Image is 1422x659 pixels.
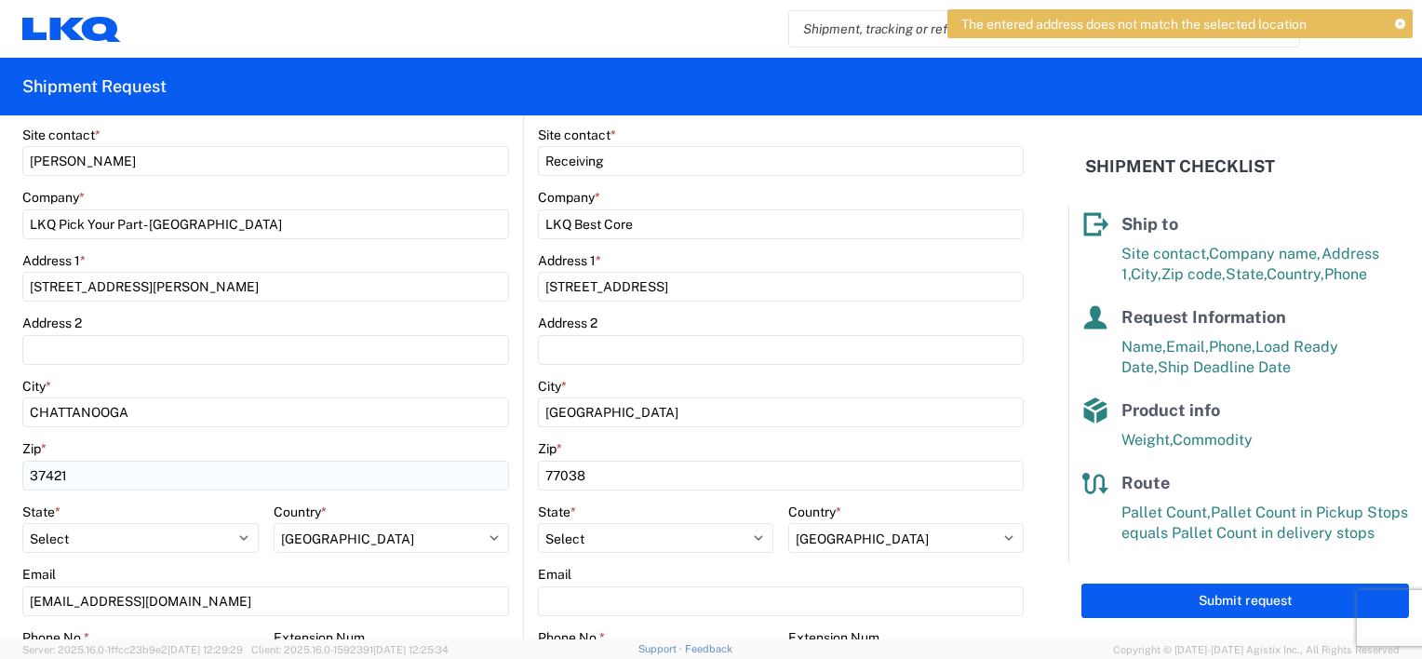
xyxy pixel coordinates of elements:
label: Email [22,566,56,583]
label: State [22,504,60,520]
label: Phone No. [538,629,605,646]
label: Extension Num [274,629,365,646]
label: City [22,378,51,395]
span: Company name, [1209,245,1321,262]
label: Zip [538,440,562,457]
span: Phone [1324,265,1367,283]
label: Address 1 [538,252,601,269]
label: Company [22,189,85,206]
label: Country [274,504,327,520]
a: Feedback [685,643,732,654]
span: Phone, [1209,338,1255,356]
h2: Shipment Request [22,75,167,98]
label: Phone No. [22,629,89,646]
span: Request Information [1121,307,1286,327]
span: Pallet Count in Pickup Stops equals Pallet Count in delivery stops [1121,504,1408,542]
span: Email, [1166,338,1209,356]
input: Shipment, tracking or reference number [789,11,1271,47]
span: Route [1121,473,1170,492]
label: City [538,378,567,395]
span: Zip code, [1161,265,1226,283]
span: Site contact, [1121,245,1209,262]
button: Submit request [1081,584,1409,618]
label: Extension Num [788,629,879,646]
h2: Shipment Checklist [1085,155,1275,178]
label: Country [788,504,841,520]
span: Ship to [1121,214,1178,234]
span: Weight, [1121,431,1173,449]
label: Site contact [22,127,101,143]
label: Site contact [538,127,616,143]
a: Support [638,643,685,654]
span: Ship Deadline Date [1158,358,1291,376]
span: Name, [1121,338,1166,356]
label: Zip [22,440,47,457]
span: The entered address does not match the selected location [961,16,1307,33]
label: Address 2 [22,315,82,331]
label: Address 2 [538,315,597,331]
span: State, [1226,265,1267,283]
span: Commodity [1173,431,1253,449]
span: Copyright © [DATE]-[DATE] Agistix Inc., All Rights Reserved [1113,641,1400,658]
span: Product info [1121,400,1220,420]
label: State [538,504,576,520]
span: Server: 2025.16.0-1ffcc23b9e2 [22,644,243,655]
span: City, [1131,265,1161,283]
span: [DATE] 12:25:34 [373,644,449,655]
label: Company [538,189,600,206]
label: Email [538,566,571,583]
span: Pallet Count, [1121,504,1211,521]
label: Address 1 [22,252,86,269]
span: Client: 2025.16.0-1592391 [251,644,449,655]
span: [DATE] 12:29:29 [168,644,243,655]
span: Country, [1267,265,1324,283]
